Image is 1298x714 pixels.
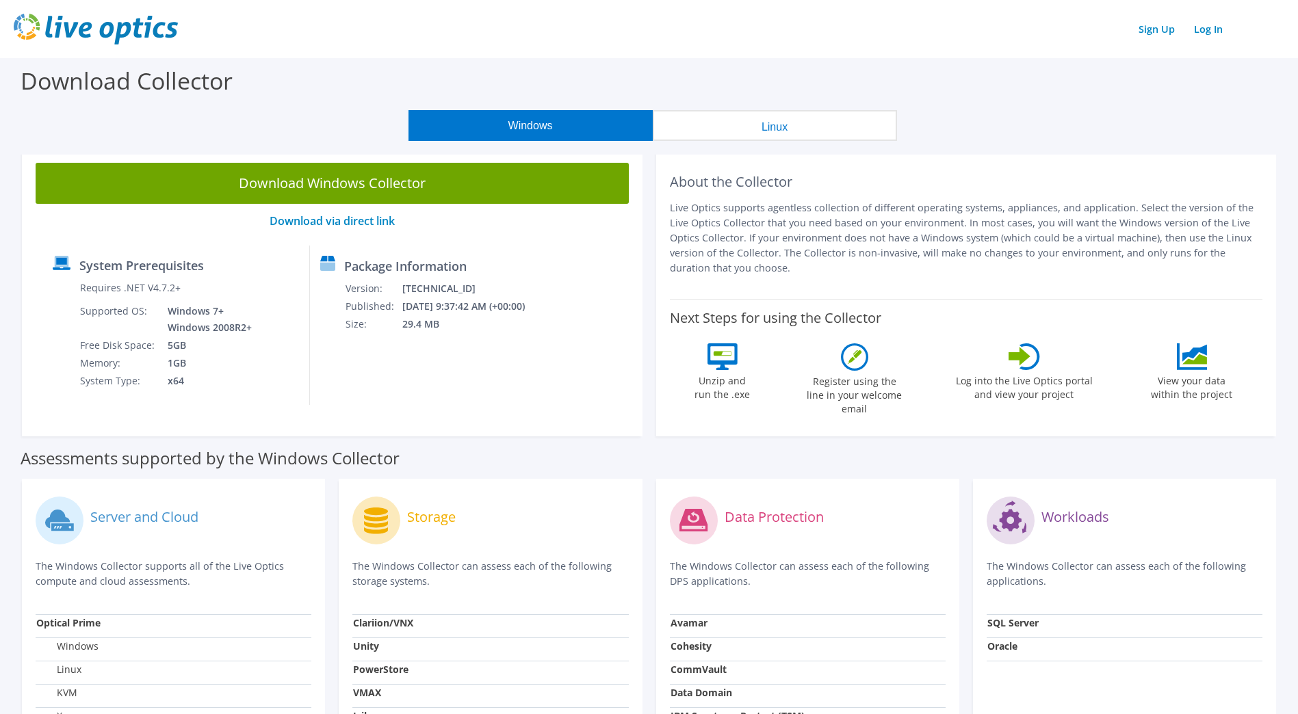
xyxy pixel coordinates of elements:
td: [TECHNICAL_ID] [402,280,543,297]
label: Requires .NET V4.7.2+ [80,281,181,295]
label: Storage [407,510,456,524]
td: Published: [345,297,402,315]
label: System Prerequisites [79,259,204,272]
td: Supported OS: [79,302,157,336]
label: Log into the Live Optics portal and view your project [955,370,1093,401]
strong: VMAX [353,686,381,699]
label: View your data within the project [1143,370,1241,401]
strong: Optical Prime [36,616,101,629]
td: 29.4 MB [402,315,543,333]
td: Size: [345,315,402,333]
p: The Windows Collector can assess each of the following DPS applications. [670,559,946,589]
strong: Clariion/VNX [353,616,413,629]
td: [DATE] 9:37:42 AM (+00:00) [402,297,543,315]
p: The Windows Collector supports all of the Live Optics compute and cloud assessments. [36,559,311,589]
p: Live Optics supports agentless collection of different operating systems, appliances, and applica... [670,200,1263,276]
td: System Type: [79,372,157,390]
td: Free Disk Space: [79,336,157,354]
strong: SQL Server [987,616,1039,629]
button: Linux [653,110,897,141]
h2: About the Collector [670,174,1263,190]
label: Data Protection [725,510,824,524]
strong: Oracle [987,639,1017,652]
strong: Avamar [671,616,708,629]
a: Sign Up [1132,19,1182,39]
label: Package Information [344,259,467,273]
label: Assessments supported by the Windows Collector [21,451,400,465]
a: Log In [1187,19,1230,39]
strong: Cohesity [671,639,712,652]
a: Download via direct link [270,213,395,228]
td: 5GB [157,336,255,354]
td: Memory: [79,354,157,372]
label: Unzip and run the .exe [691,370,754,401]
strong: CommVault [671,663,727,676]
td: Version: [345,280,402,297]
label: Register using the line in your welcome email [803,371,906,416]
button: Windows [408,110,653,141]
label: Windows [36,639,99,653]
label: Server and Cloud [90,510,198,524]
label: Linux [36,663,81,676]
p: The Windows Collector can assess each of the following applications. [987,559,1262,589]
strong: Unity [353,639,379,652]
td: Windows 7+ Windows 2008R2+ [157,302,255,336]
label: Download Collector [21,65,233,96]
img: live_optics_svg.svg [14,14,178,44]
td: 1GB [157,354,255,372]
strong: PowerStore [353,663,408,676]
p: The Windows Collector can assess each of the following storage systems. [352,559,628,589]
a: Download Windows Collector [36,163,629,204]
label: Next Steps for using the Collector [670,310,881,326]
label: Workloads [1041,510,1109,524]
label: KVM [36,686,77,700]
td: x64 [157,372,255,390]
strong: Data Domain [671,686,732,699]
